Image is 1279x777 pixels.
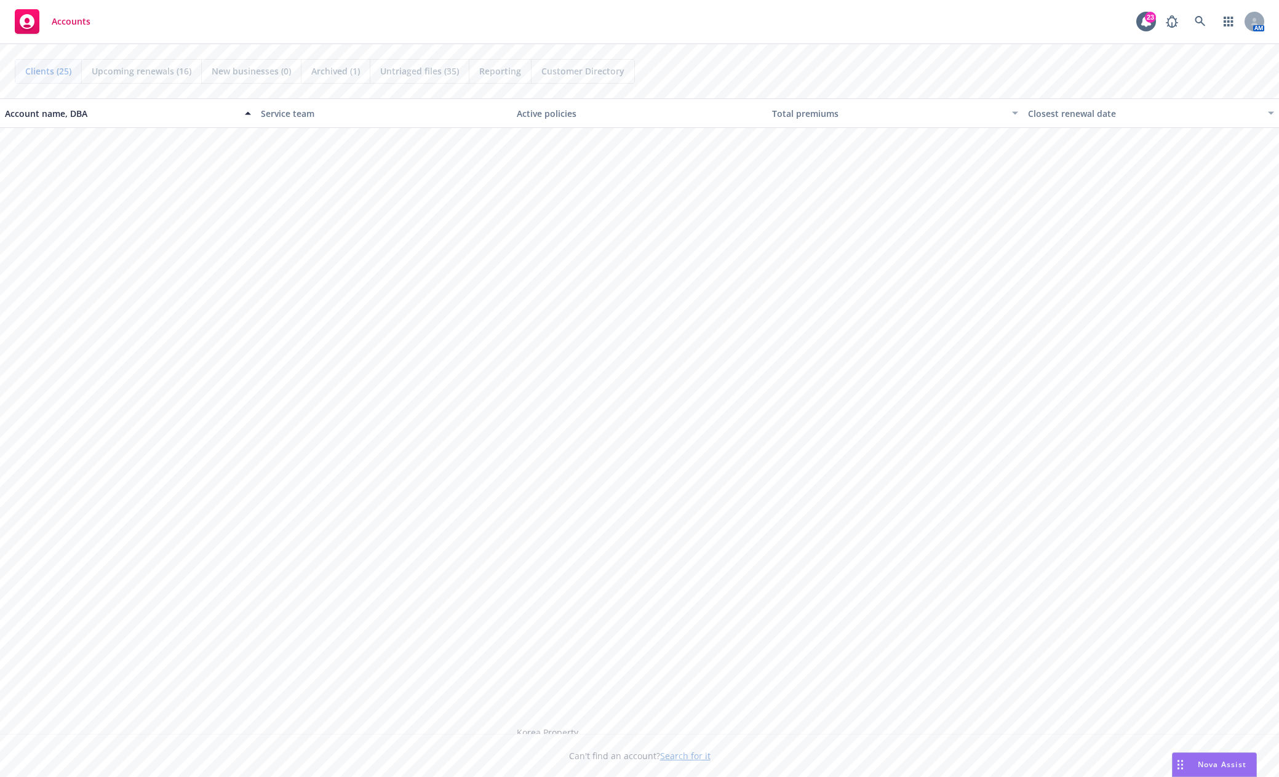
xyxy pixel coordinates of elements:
div: Closest renewal date [1028,107,1261,120]
span: Customer Directory [541,65,624,78]
span: Nova Assist [1198,759,1246,770]
div: Service team [261,107,507,120]
a: Search [1188,9,1213,34]
a: Switch app [1216,9,1241,34]
button: Total premiums [767,98,1023,128]
a: Report a Bug [1160,9,1184,34]
button: Closest renewal date [1023,98,1279,128]
a: Korea Property [517,726,763,739]
a: Accounts [10,4,95,39]
span: Archived (1) [311,65,360,78]
div: Drag to move [1173,753,1188,776]
a: Search for it [660,750,711,762]
span: Untriaged files (35) [380,65,459,78]
span: New businesses (0) [212,65,291,78]
button: Service team [256,98,512,128]
div: Total premiums [772,107,1005,120]
span: Clients (25) [25,65,71,78]
span: Accounts [52,17,90,26]
span: Reporting [479,65,521,78]
button: Active policies [512,98,768,128]
div: 23 [1145,12,1156,23]
span: Upcoming renewals (16) [92,65,191,78]
div: Account name, DBA [5,107,237,120]
span: Can't find an account? [569,749,711,762]
button: Nova Assist [1172,752,1257,777]
div: Active policies [517,107,763,120]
